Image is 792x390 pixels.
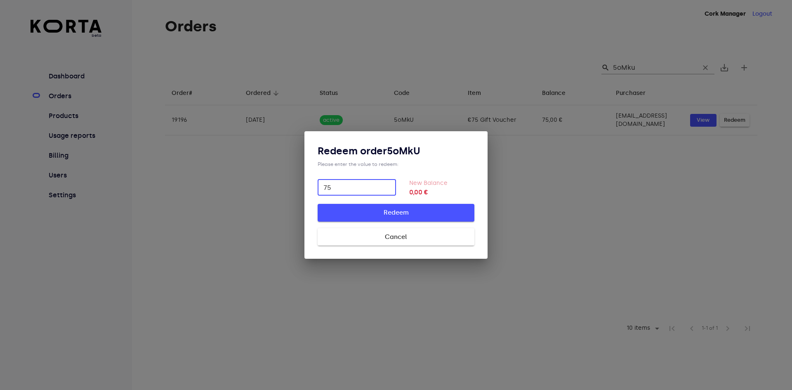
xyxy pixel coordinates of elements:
[318,161,474,168] div: Please enter the value to redeem:
[331,207,461,218] span: Redeem
[318,228,474,246] button: Cancel
[409,187,474,197] strong: 0,00 €
[318,144,474,158] h3: Redeem order 5oMkU
[331,232,461,242] span: Cancel
[318,204,474,221] button: Redeem
[409,180,448,187] label: New Balance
